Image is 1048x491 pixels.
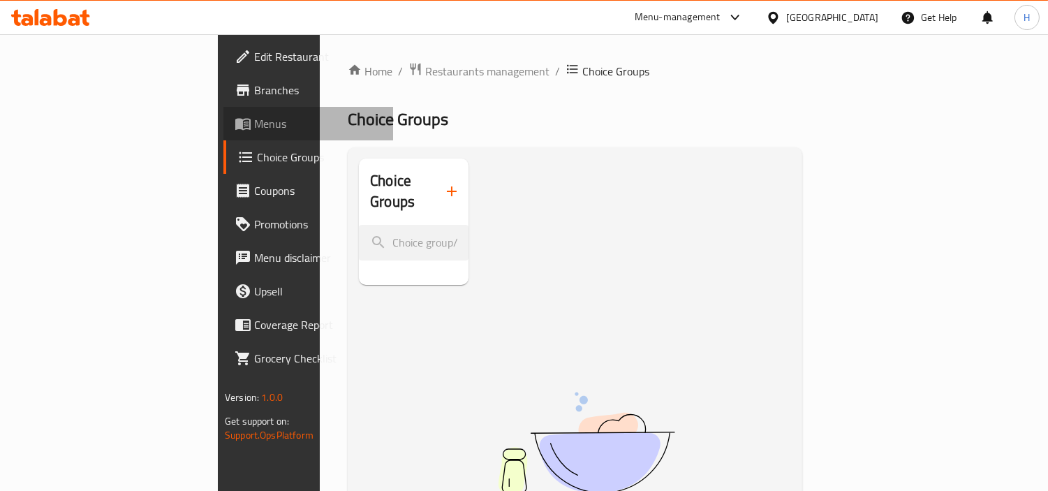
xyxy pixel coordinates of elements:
[370,170,435,212] h2: Choice Groups
[223,140,393,174] a: Choice Groups
[398,63,403,80] li: /
[254,316,382,333] span: Coverage Report
[786,10,878,25] div: [GEOGRAPHIC_DATA]
[223,40,393,73] a: Edit Restaurant
[254,249,382,266] span: Menu disclaimer
[223,107,393,140] a: Menus
[254,48,382,65] span: Edit Restaurant
[408,62,549,80] a: Restaurants management
[223,73,393,107] a: Branches
[348,103,448,135] span: Choice Groups
[425,63,549,80] span: Restaurants management
[348,62,802,80] nav: breadcrumb
[254,115,382,132] span: Menus
[254,216,382,233] span: Promotions
[1024,10,1030,25] span: H
[223,308,393,342] a: Coverage Report
[359,225,468,261] input: search
[635,9,721,26] div: Menu-management
[582,63,649,80] span: Choice Groups
[254,283,382,300] span: Upsell
[223,274,393,308] a: Upsell
[254,350,382,367] span: Grocery Checklist
[223,207,393,241] a: Promotions
[223,241,393,274] a: Menu disclaimer
[555,63,560,80] li: /
[261,388,283,406] span: 1.0.0
[223,174,393,207] a: Coupons
[225,412,289,430] span: Get support on:
[254,82,382,98] span: Branches
[225,388,259,406] span: Version:
[223,342,393,375] a: Grocery Checklist
[254,182,382,199] span: Coupons
[225,426,313,444] a: Support.OpsPlatform
[257,149,382,166] span: Choice Groups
